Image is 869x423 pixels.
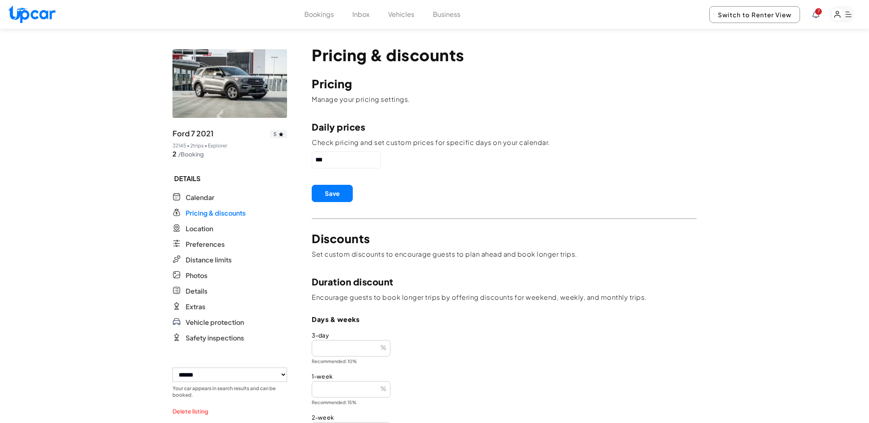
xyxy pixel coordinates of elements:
[352,9,370,19] button: Inbox
[815,8,822,15] span: You have new notifications
[312,250,697,259] p: Set custom discounts to encourage guests to plan ahead and book longer trips.
[380,343,386,351] span: %
[312,315,697,324] p: Days & weeks
[312,373,697,379] label: 1-week
[312,414,697,421] label: 2-week
[312,399,697,406] label: Recommended: 15%
[172,385,287,398] p: Your car appears in search results and can be booked.
[186,271,207,280] span: Photos
[270,130,287,138] span: 5
[709,6,800,23] button: Switch to Renter View
[186,224,213,234] span: Location
[388,9,414,19] button: Vehicles
[172,143,186,149] span: 32145
[208,143,227,149] span: Explorer
[312,46,697,64] p: Pricing & discounts
[380,384,386,392] span: %
[186,333,244,343] span: Safety inspections
[312,185,353,202] button: Save
[312,332,697,338] label: 3-day
[433,9,460,19] button: Business
[186,255,232,265] span: Distance limits
[172,407,208,416] button: Delete listing
[8,5,55,23] img: Upcar Logo
[312,275,697,288] p: Duration discount
[172,128,214,139] span: Ford 7 2021
[304,9,334,19] button: Bookings
[312,138,697,147] p: Check pricing and set custom prices for specific days on your calendar.
[190,143,204,149] span: 2 trips
[312,120,697,133] p: Daily prices
[172,174,287,184] span: DETAILS
[172,49,287,118] img: vehicle
[205,143,207,149] span: •
[187,143,189,149] span: •
[186,208,246,218] span: Pricing & discounts
[312,232,697,245] p: Discounts
[186,286,207,296] span: Details
[186,193,214,202] span: Calendar
[186,302,205,312] span: Extras
[312,77,697,90] p: Pricing
[178,150,204,158] span: /Booking
[312,95,697,104] p: Manage your pricing settings.
[312,358,697,365] label: Recommended: 10%
[186,317,244,327] span: Vehicle protection
[186,239,225,249] span: Preferences
[312,293,697,302] p: Encourage guests to book longer trips by offering discounts for weekend, weekly, and monthly trips.
[172,149,177,159] span: 2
